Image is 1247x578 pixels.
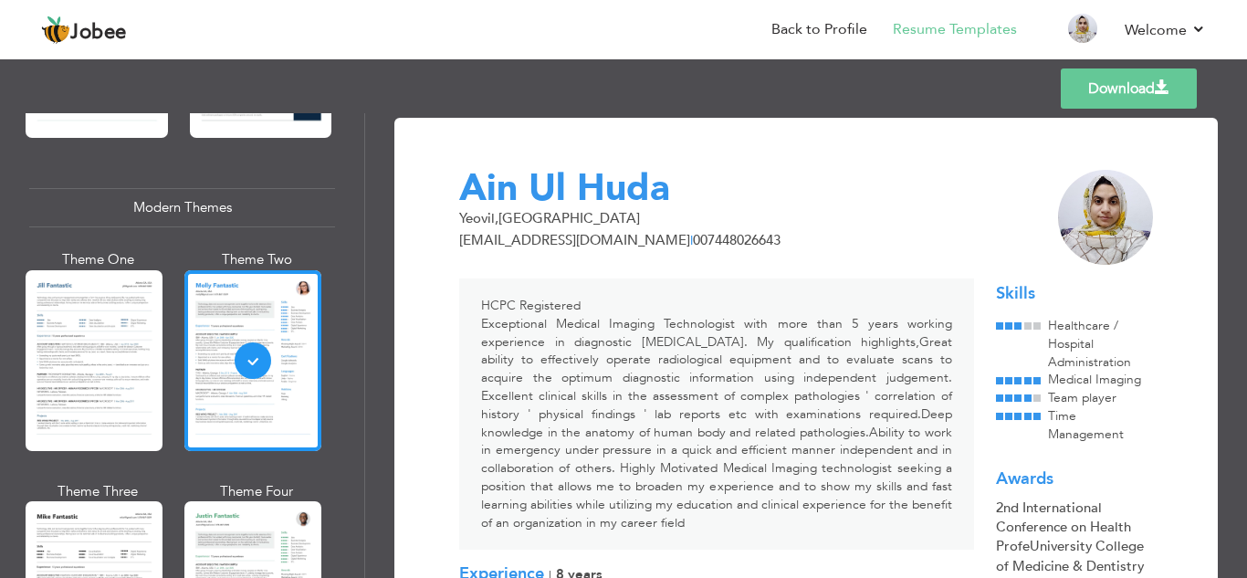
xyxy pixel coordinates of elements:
span: Medical Imaging [1048,371,1141,388]
div: Modern Themes [29,188,335,227]
img: wOsih8007NUTAAAAABJRU5ErkJggg== [1058,170,1153,265]
span: Awards [996,468,1053,490]
div: Skills [996,282,1152,306]
div: Theme Four [188,482,325,501]
span: Team player [1048,389,1116,406]
a: Jobee [41,16,127,45]
img: jobee.io [41,16,70,45]
span: , [495,209,498,227]
a: Welcome [1125,19,1206,41]
span: Jobee [70,23,127,43]
span: Yeovil [GEOGRAPHIC_DATA] [459,209,640,227]
div: Theme One [29,250,166,269]
div: Ain Ul Huda [448,170,1044,207]
span: | [690,231,693,249]
span: Healthcare / Hospital Administration [1048,317,1131,371]
a: Download [1061,68,1197,109]
img: Profile Img [1068,14,1097,43]
div: Theme Two [188,250,325,269]
div: Theme Three [29,482,166,501]
div: HCPC Registered Exceptional Medical Imaging Technologist with more than 5 years working experienc... [459,278,974,550]
a: Back to Profile [771,19,867,40]
a: Resume Templates [893,19,1017,40]
span: [EMAIL_ADDRESS][DOMAIN_NAME] [459,231,690,249]
span: 007448026643 [693,231,781,249]
span: Time Management [1048,407,1124,443]
span: 2nd International Conference on Health ProfeUniversity College of Medicine & Dentistry [996,499,1144,575]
